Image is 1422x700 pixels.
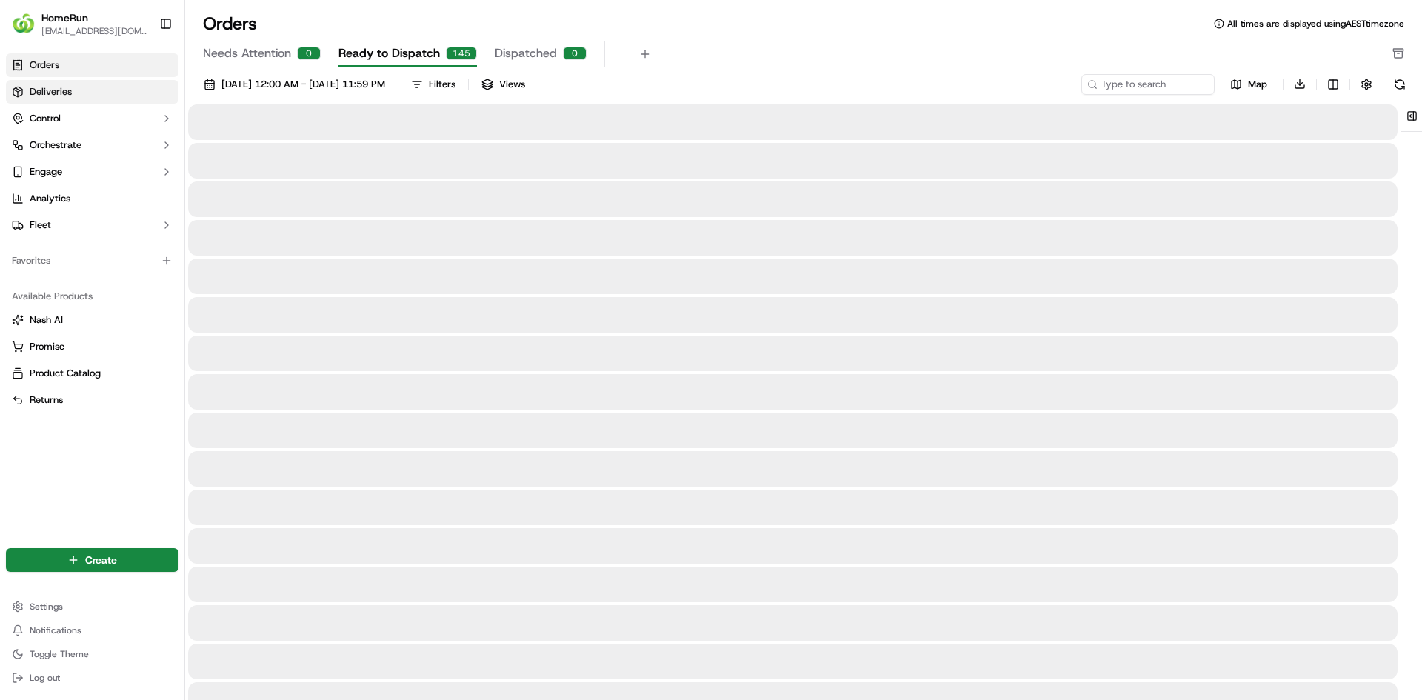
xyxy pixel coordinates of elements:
[203,44,291,62] span: Needs Attention
[6,284,178,308] div: Available Products
[30,648,89,660] span: Toggle Theme
[12,12,36,36] img: HomeRun
[30,219,51,232] span: Fleet
[30,165,62,179] span: Engage
[30,59,59,72] span: Orders
[30,139,81,152] span: Orchestrate
[495,44,557,62] span: Dispatched
[563,47,587,60] div: 0
[221,78,385,91] span: [DATE] 12:00 AM - [DATE] 11:59 PM
[6,644,178,664] button: Toggle Theme
[30,192,70,205] span: Analytics
[6,361,178,385] button: Product Catalog
[6,249,178,273] div: Favorites
[30,367,101,380] span: Product Catalog
[30,624,81,636] span: Notifications
[6,308,178,332] button: Nash AI
[297,47,321,60] div: 0
[12,367,173,380] a: Product Catalog
[6,6,153,41] button: HomeRunHomeRun[EMAIL_ADDRESS][DOMAIN_NAME]
[30,393,63,407] span: Returns
[1227,18,1404,30] span: All times are displayed using AEST timezone
[338,44,440,62] span: Ready to Dispatch
[30,601,63,613] span: Settings
[30,313,63,327] span: Nash AI
[6,187,178,210] a: Analytics
[30,340,64,353] span: Promise
[6,133,178,157] button: Orchestrate
[1221,76,1277,93] button: Map
[41,10,88,25] button: HomeRun
[499,78,525,91] span: Views
[6,107,178,130] button: Control
[41,25,147,37] button: [EMAIL_ADDRESS][DOMAIN_NAME]
[6,548,178,572] button: Create
[6,620,178,641] button: Notifications
[429,78,455,91] div: Filters
[6,596,178,617] button: Settings
[12,313,173,327] a: Nash AI
[12,340,173,353] a: Promise
[446,47,477,60] div: 145
[6,53,178,77] a: Orders
[6,388,178,412] button: Returns
[475,74,532,95] button: Views
[30,85,72,99] span: Deliveries
[85,553,117,567] span: Create
[197,74,392,95] button: [DATE] 12:00 AM - [DATE] 11:59 PM
[404,74,462,95] button: Filters
[12,393,173,407] a: Returns
[203,12,257,36] h1: Orders
[30,672,60,684] span: Log out
[30,112,61,125] span: Control
[6,667,178,688] button: Log out
[1081,74,1215,95] input: Type to search
[1389,74,1410,95] button: Refresh
[6,213,178,237] button: Fleet
[6,160,178,184] button: Engage
[6,80,178,104] a: Deliveries
[1248,78,1267,91] span: Map
[6,335,178,359] button: Promise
